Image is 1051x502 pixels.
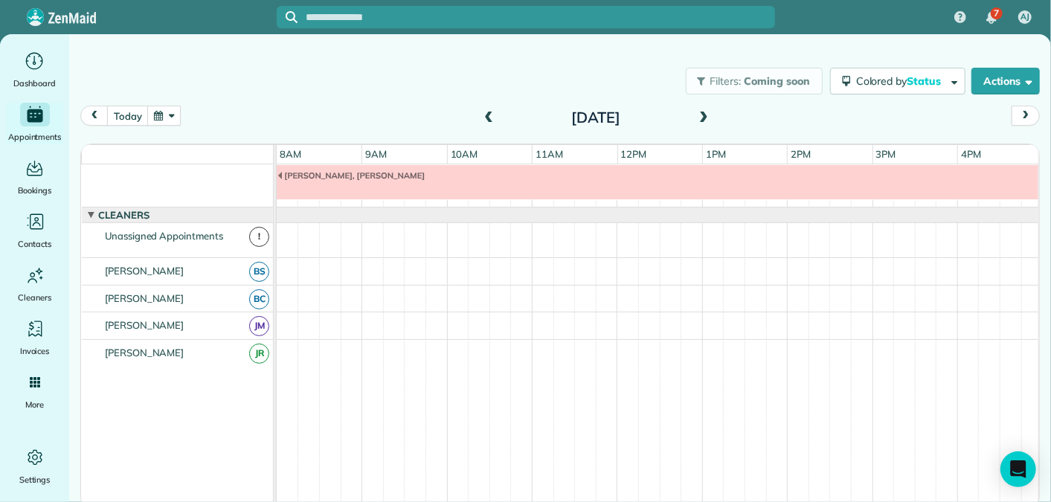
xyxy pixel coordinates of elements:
[6,263,63,305] a: Cleaners
[18,236,51,251] span: Contacts
[277,148,304,160] span: 8am
[533,148,566,160] span: 11am
[994,7,999,19] span: 7
[856,74,946,88] span: Colored by
[6,317,63,358] a: Invoices
[1012,106,1040,126] button: next
[710,74,742,88] span: Filters:
[277,11,298,23] button: Focus search
[102,230,226,242] span: Unassigned Appointments
[102,292,187,304] span: [PERSON_NAME]
[249,227,269,247] span: !
[618,148,650,160] span: 12pm
[25,397,44,412] span: More
[20,344,50,358] span: Invoices
[18,183,52,198] span: Bookings
[788,148,814,160] span: 2pm
[703,148,729,160] span: 1pm
[6,445,63,487] a: Settings
[277,170,425,181] span: [PERSON_NAME], [PERSON_NAME]
[95,209,152,221] span: Cleaners
[6,210,63,251] a: Contacts
[8,129,62,144] span: Appointments
[249,316,269,336] span: JM
[102,265,187,277] span: [PERSON_NAME]
[958,148,984,160] span: 4pm
[102,319,187,331] span: [PERSON_NAME]
[6,49,63,91] a: Dashboard
[830,68,965,94] button: Colored byStatus
[19,472,51,487] span: Settings
[286,11,298,23] svg: Focus search
[907,74,944,88] span: Status
[971,68,1040,94] button: Actions
[6,156,63,198] a: Bookings
[249,289,269,309] span: BC
[448,148,481,160] span: 10am
[1021,11,1029,23] span: AJ
[6,103,63,144] a: Appointments
[102,347,187,358] span: [PERSON_NAME]
[107,106,148,126] button: today
[1000,451,1036,487] div: Open Intercom Messenger
[503,109,689,126] h2: [DATE]
[249,262,269,282] span: BS
[744,74,811,88] span: Coming soon
[976,1,1007,34] div: 7 unread notifications
[362,148,390,160] span: 9am
[80,106,109,126] button: prev
[249,344,269,364] span: JR
[13,76,56,91] span: Dashboard
[873,148,899,160] span: 3pm
[18,290,51,305] span: Cleaners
